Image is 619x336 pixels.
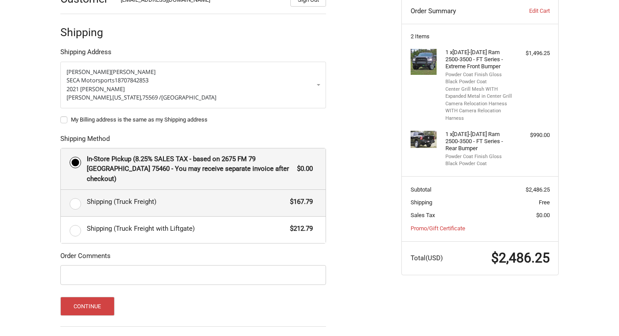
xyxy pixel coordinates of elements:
[445,131,513,152] h4: 1 x [DATE]-[DATE] Ram 2500-3500 - FT Series - Rear Bumper
[445,153,513,168] li: Powder Coat Finish Gloss Black Powder Coat
[575,294,619,336] iframe: Chat Widget
[445,86,513,100] li: Center Grill Mesh WITH Expanded Metal in Center Grill
[67,85,125,93] span: 2021 [PERSON_NAME]
[60,116,326,123] label: My Billing address is the same as my Shipping address
[515,131,550,140] div: $990.00
[285,224,313,234] span: $212.79
[445,100,513,122] li: Camera Relocation Harness WITH Camera Relocation Harness
[67,68,111,76] span: [PERSON_NAME]
[60,134,110,148] legend: Shipping Method
[142,93,161,101] span: 75569 /
[87,154,293,184] span: In-Store Pickup (8.25% SALES TAX - based on 2675 FM 79 [GEOGRAPHIC_DATA] 75460 - You may receive ...
[67,76,115,84] span: SECA Motorsports
[506,7,549,15] a: Edit Cart
[293,164,313,174] span: $0.00
[411,254,443,262] span: Total (USD)
[112,93,142,101] span: [US_STATE],
[411,7,506,15] h3: Order Summary
[515,49,550,58] div: $1,496.25
[445,71,513,86] li: Powder Coat Finish Gloss Black Powder Coat
[60,297,115,316] button: Continue
[60,47,111,61] legend: Shipping Address
[115,76,148,84] span: 18707842853
[87,197,286,207] span: Shipping (Truck Freight)
[285,197,313,207] span: $167.79
[411,225,465,232] a: Promo/Gift Certificate
[526,186,550,193] span: $2,486.25
[445,49,513,70] h4: 1 x [DATE]-[DATE] Ram 2500-3500 - FT Series - Extreme Front Bumper
[411,186,431,193] span: Subtotal
[60,251,111,265] legend: Order Comments
[411,33,550,40] h3: 2 Items
[87,224,286,234] span: Shipping (Truck Freight with Liftgate)
[539,199,550,206] span: Free
[161,93,216,101] span: [GEOGRAPHIC_DATA]
[491,250,550,266] span: $2,486.25
[111,68,156,76] span: [PERSON_NAME]
[411,199,432,206] span: Shipping
[411,212,435,218] span: Sales Tax
[536,212,550,218] span: $0.00
[60,26,112,39] h2: Shipping
[60,62,326,108] a: Enter or select a different address
[67,93,112,101] span: [PERSON_NAME],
